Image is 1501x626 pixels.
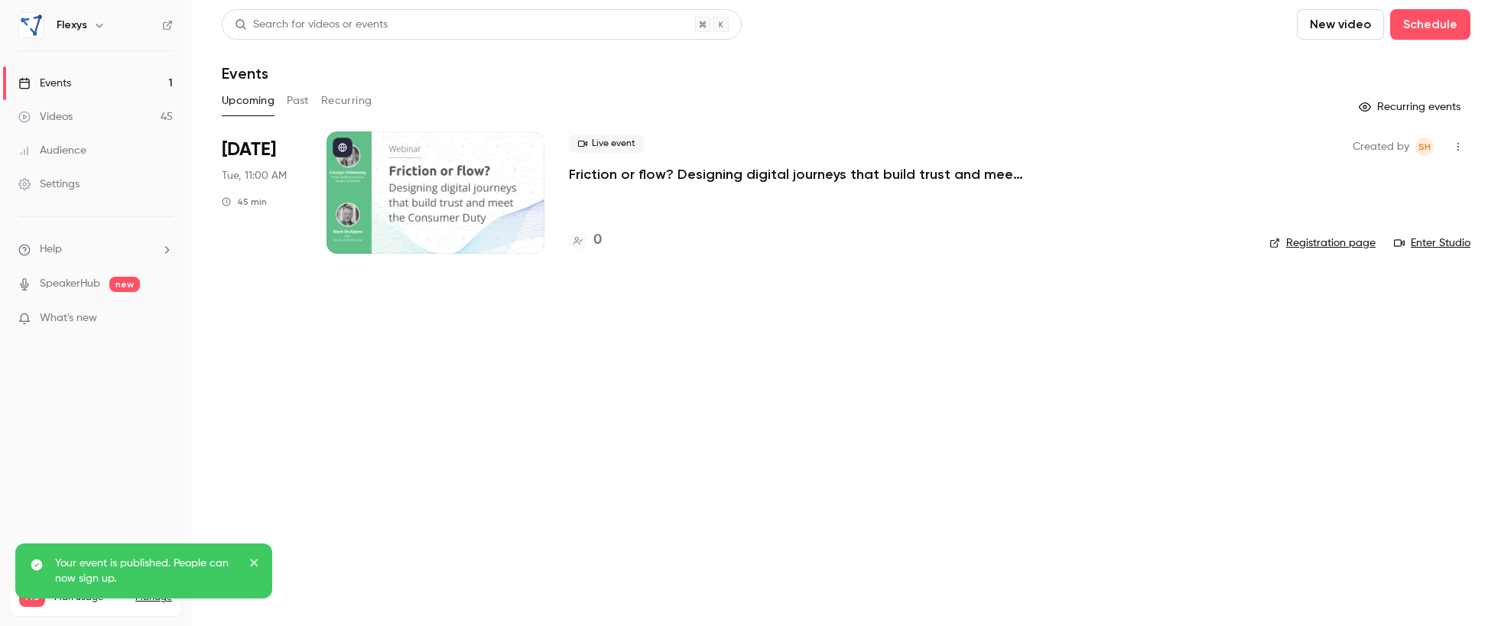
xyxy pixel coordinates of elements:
[109,277,140,292] span: new
[40,242,62,258] span: Help
[222,196,267,208] div: 45 min
[18,177,80,192] div: Settings
[18,143,86,158] div: Audience
[1353,138,1409,156] span: Created by
[18,76,71,91] div: Events
[1297,9,1384,40] button: New video
[569,230,602,251] a: 0
[569,165,1028,183] a: Friction or flow? Designing digital journeys that build trust and meet the Consumer Duty
[40,276,100,292] a: SpeakerHub
[1352,95,1470,119] button: Recurring events
[19,13,44,37] img: Flexys
[249,556,260,574] button: close
[569,135,645,153] span: Live event
[593,230,602,251] h4: 0
[1269,235,1376,251] a: Registration page
[287,89,309,113] button: Past
[55,556,239,586] p: Your event is published. People can now sign up.
[222,64,268,83] h1: Events
[1415,138,1434,156] span: Sue Hickman
[1394,235,1470,251] a: Enter Studio
[1418,138,1431,156] span: SH
[57,18,87,33] h6: Flexys
[40,310,97,326] span: What's new
[235,17,388,33] div: Search for videos or events
[222,168,287,183] span: Tue, 11:00 AM
[18,109,73,125] div: Videos
[321,89,372,113] button: Recurring
[1390,9,1470,40] button: Schedule
[222,138,276,162] span: [DATE]
[18,242,173,258] li: help-dropdown-opener
[222,131,302,254] div: Nov 18 Tue, 11:00 AM (Europe/London)
[222,89,275,113] button: Upcoming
